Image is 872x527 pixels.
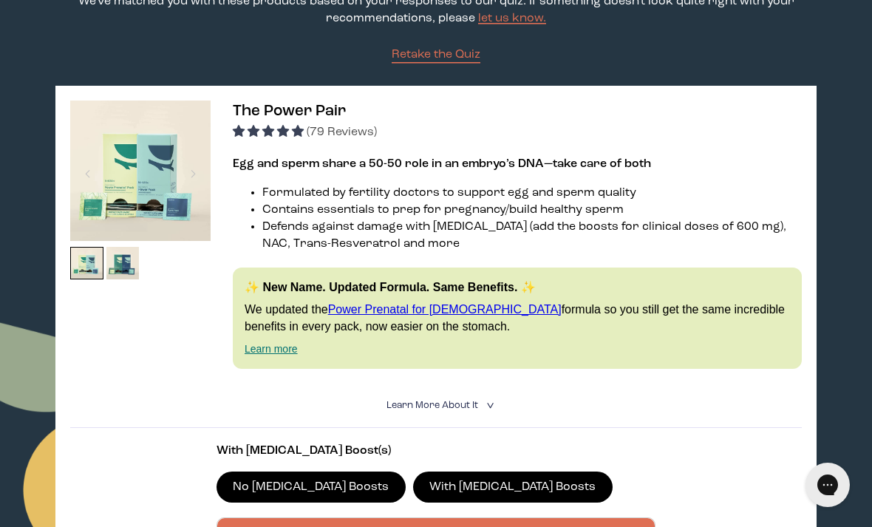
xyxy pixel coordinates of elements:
[307,126,377,138] span: (79 Reviews)
[106,247,140,280] img: thumbnail image
[478,13,546,24] a: let us know.
[70,247,103,280] img: thumbnail image
[245,302,790,335] p: We updated the formula so you still get the same incredible benefits in every pack, now easier on...
[482,401,496,409] i: <
[217,443,655,460] p: With [MEDICAL_DATA] Boost(s)
[386,398,486,412] summary: Learn More About it <
[233,126,307,138] span: 4.92 stars
[386,401,478,410] span: Learn More About it
[392,49,480,61] span: Retake the Quiz
[70,101,211,241] img: thumbnail image
[262,185,802,202] li: Formulated by fertility doctors to support egg and sperm quality
[245,281,536,293] strong: ✨ New Name. Updated Formula. Same Benefits. ✨
[233,158,651,170] strong: Egg and sperm share a 50-50 role in an embryo’s DNA—take care of both
[233,103,346,119] span: The Power Pair
[413,472,613,503] label: With [MEDICAL_DATA] Boosts
[217,472,406,503] label: No [MEDICAL_DATA] Boosts
[798,458,857,512] iframe: Gorgias live chat messenger
[262,202,802,219] li: Contains essentials to prep for pregnancy/build healthy sperm
[328,303,562,316] a: Power Prenatal for [DEMOGRAPHIC_DATA]
[392,47,480,64] a: Retake the Quiz
[245,343,298,355] a: Learn more
[262,219,802,253] li: Defends against damage with [MEDICAL_DATA] (add the boosts for clinical doses of 600 mg), NAC, Tr...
